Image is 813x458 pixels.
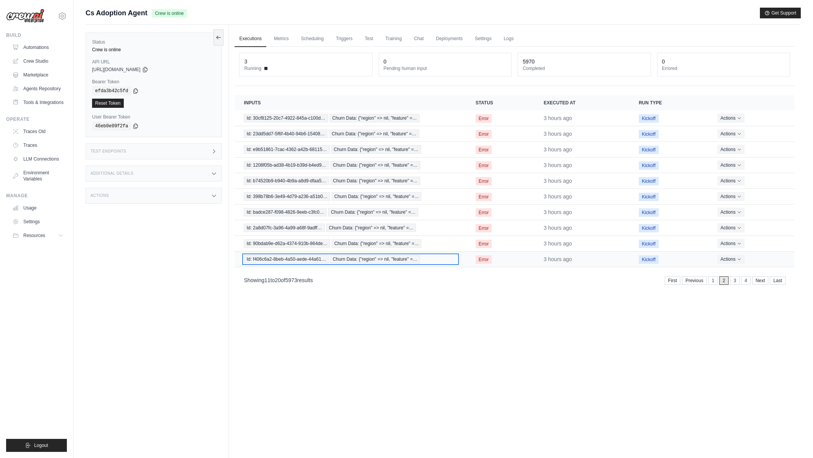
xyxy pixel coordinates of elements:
span: Running [244,65,261,71]
div: Crew is online [92,47,215,53]
a: Reset Token [92,99,124,108]
th: Inputs [235,95,466,110]
code: 46eb0e09f2fa [92,122,131,131]
span: Error [476,240,492,248]
a: View execution details for Id [244,208,457,216]
span: 20 [275,277,281,283]
a: First [665,276,680,285]
a: LLM Connections [9,153,67,165]
a: Metrics [269,31,293,47]
span: Kickoff [639,146,659,154]
button: Logout [6,439,67,452]
h3: Test Endpoints [91,149,126,154]
a: Usage [9,202,67,214]
a: Agents Repository [9,83,67,95]
span: Kickoff [639,240,659,248]
span: Id: 90bdab9e-d62a-4374-910b-864de… [244,239,330,248]
a: View execution details for Id [244,224,457,232]
span: Id: 30cf8125-20c7-4922-845a-c100d… [244,114,328,122]
code: efda3b42c5fd [92,86,131,96]
a: 4 [741,276,751,285]
span: Kickoff [639,161,659,170]
a: View execution details for Id [244,161,457,169]
a: View execution details for Id [244,130,457,138]
a: Deployments [431,31,467,47]
section: Crew executions table [235,95,795,290]
img: Logo [6,9,44,23]
span: Error [476,130,492,138]
span: Kickoff [639,224,659,232]
dt: Completed [523,65,646,71]
span: [URL][DOMAIN_NAME] [92,67,141,73]
time: September 29, 2025 at 19:33 PDT [544,178,572,184]
a: Traces Old [9,125,67,138]
span: 5973 [285,277,297,283]
a: Marketplace [9,69,67,81]
a: 3 [730,276,740,285]
button: Get Support [760,8,801,18]
span: Churn Data: {"region" => nil, "feature" =… [332,239,422,248]
span: Id: 2a8d07fc-3a96-4a99-a68f-9adff… [244,224,324,232]
a: View execution details for Id [244,255,457,263]
time: September 29, 2025 at 19:33 PDT [544,146,572,153]
span: Id: b74520b9-b940-4b9a-a8d9-dfaa5… [244,177,329,185]
button: Actions for execution [717,176,745,185]
span: Kickoff [639,114,659,123]
h3: Actions [91,193,109,198]
a: View execution details for Id [244,145,457,154]
a: Traces [9,139,67,151]
a: 1 [708,276,718,285]
span: Error [476,208,492,217]
a: View execution details for Id [244,192,457,201]
a: View execution details for Id [244,177,457,185]
label: User Bearer Token [92,114,215,120]
button: Actions for execution [717,161,745,170]
span: Kickoff [639,208,659,217]
span: Churn Data: {"region" => nil, "feature" =… [330,255,420,263]
span: Cs Adoption Agent [86,8,147,18]
label: Bearer Token [92,79,215,85]
label: API URL [92,59,215,65]
span: Id: f406c6a2-8beb-4a50-aede-44a61… [244,255,329,263]
div: 0 [662,58,665,65]
div: Manage [6,193,67,199]
span: Error [476,193,492,201]
span: Id: 398b78b6-3e49-4d79-a236-a51b0… [244,192,330,201]
a: Scheduling [296,31,328,47]
time: September 29, 2025 at 19:33 PDT [544,193,572,200]
button: Actions for execution [717,114,745,123]
label: Status [92,39,215,45]
a: Chat [410,31,428,47]
nav: Pagination [235,270,795,290]
span: Error [476,146,492,154]
a: Previous [682,276,707,285]
nav: Pagination [665,276,785,285]
a: View execution details for Id [244,114,457,122]
p: Showing to of results [244,276,313,284]
time: September 29, 2025 at 19:33 PDT [544,240,572,247]
button: Actions for execution [717,129,745,138]
span: Churn Data: {"region" => nil, "feature" =… [330,114,420,122]
span: Error [476,161,492,170]
a: Test [360,31,378,47]
a: Last [770,276,785,285]
th: Executed at [534,95,630,110]
a: Tools & Integrations [9,96,67,109]
span: Churn Data: {"region" => nil, "feature" =… [329,130,419,138]
span: Id: 23dd5dd7-5f6f-4b40-94b6-15408… [244,130,327,138]
a: Logs [499,31,518,47]
span: 11 [264,277,270,283]
a: Executions [235,31,266,47]
span: Logout [34,442,48,448]
span: Kickoff [639,193,659,201]
time: September 29, 2025 at 19:33 PDT [544,131,572,137]
span: Kickoff [639,177,659,185]
button: Actions for execution [717,255,745,264]
span: Churn Data: {"region" => nil, "feature" =… [326,224,416,232]
h3: Additional Details [91,171,133,176]
th: Status [466,95,534,110]
span: Churn Data: {"region" => nil, "feature" =… [330,161,421,169]
span: 2 [719,276,729,285]
span: Kickoff [639,255,659,264]
a: Automations [9,41,67,54]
